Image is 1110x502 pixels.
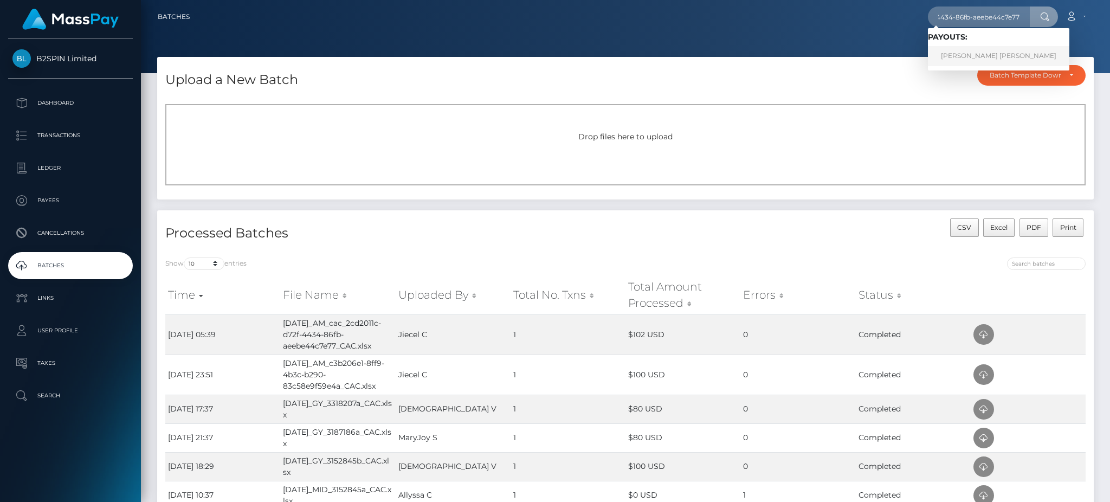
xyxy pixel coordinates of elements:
[1053,218,1083,237] button: Print
[740,395,855,423] td: 0
[625,395,740,423] td: $80 USD
[165,224,617,243] h4: Processed Batches
[8,350,133,377] a: Taxes
[12,388,128,404] p: Search
[165,276,280,314] th: Time: activate to sort column ascending
[8,220,133,247] a: Cancellations
[1007,258,1086,270] input: Search batches
[280,423,395,452] td: [DATE]_GY_3187186a_CAC.xlsx
[12,290,128,306] p: Links
[740,276,855,314] th: Errors: activate to sort column ascending
[280,452,395,481] td: [DATE]_GY_3152845b_CAC.xlsx
[12,95,128,111] p: Dashboard
[8,89,133,117] a: Dashboard
[856,423,971,452] td: Completed
[625,276,740,314] th: Total Amount Processed: activate to sort column ascending
[625,423,740,452] td: $80 USD
[625,452,740,481] td: $100 USD
[165,70,298,89] h4: Upload a New Batch
[396,452,511,481] td: [DEMOGRAPHIC_DATA] V
[511,276,625,314] th: Total No. Txns: activate to sort column ascending
[165,452,280,481] td: [DATE] 18:29
[740,355,855,395] td: 0
[12,258,128,274] p: Batches
[12,355,128,371] p: Taxes
[740,314,855,355] td: 0
[856,452,971,481] td: Completed
[928,7,1030,27] input: Search...
[511,395,625,423] td: 1
[165,355,280,395] td: [DATE] 23:51
[396,423,511,452] td: MaryJoy S
[8,317,133,344] a: User Profile
[158,5,190,28] a: Batches
[950,218,979,237] button: CSV
[8,54,133,63] span: B2SPIN Limited
[625,355,740,395] td: $100 USD
[184,258,224,270] select: Showentries
[396,276,511,314] th: Uploaded By: activate to sort column ascending
[625,314,740,355] td: $102 USD
[12,192,128,209] p: Payees
[1060,223,1076,231] span: Print
[12,49,31,68] img: B2SPIN Limited
[396,395,511,423] td: [DEMOGRAPHIC_DATA] V
[8,122,133,149] a: Transactions
[22,9,119,30] img: MassPay Logo
[165,395,280,423] td: [DATE] 17:37
[856,395,971,423] td: Completed
[856,314,971,355] td: Completed
[12,225,128,241] p: Cancellations
[280,355,395,395] td: [DATE]_AM_c3b206e1-8ff9-4b3c-b290-83c58e9f59e4a_CAC.xlsx
[511,355,625,395] td: 1
[8,382,133,409] a: Search
[928,33,1069,42] h6: Payouts:
[511,314,625,355] td: 1
[983,218,1015,237] button: Excel
[165,423,280,452] td: [DATE] 21:37
[396,355,511,395] td: Jiecel C
[990,223,1008,231] span: Excel
[1027,223,1041,231] span: PDF
[856,355,971,395] td: Completed
[280,276,395,314] th: File Name: activate to sort column ascending
[12,323,128,339] p: User Profile
[12,127,128,144] p: Transactions
[8,187,133,214] a: Payees
[8,252,133,279] a: Batches
[928,46,1069,66] a: [PERSON_NAME] [PERSON_NAME]
[165,314,280,355] td: [DATE] 05:39
[1019,218,1049,237] button: PDF
[280,395,395,423] td: [DATE]_GY_3318207a_CAC.xlsx
[511,452,625,481] td: 1
[511,423,625,452] td: 1
[740,452,855,481] td: 0
[8,155,133,182] a: Ledger
[990,71,1061,80] div: Batch Template Download
[396,314,511,355] td: Jiecel C
[977,65,1086,86] button: Batch Template Download
[280,314,395,355] td: [DATE]_AM_cac_2cd2011c-d72f-4434-86fb-aeebe44c7e77_CAC.xlsx
[8,285,133,312] a: Links
[740,423,855,452] td: 0
[856,276,971,314] th: Status: activate to sort column ascending
[165,258,247,270] label: Show entries
[957,223,971,231] span: CSV
[12,160,128,176] p: Ledger
[578,132,673,141] span: Drop files here to upload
